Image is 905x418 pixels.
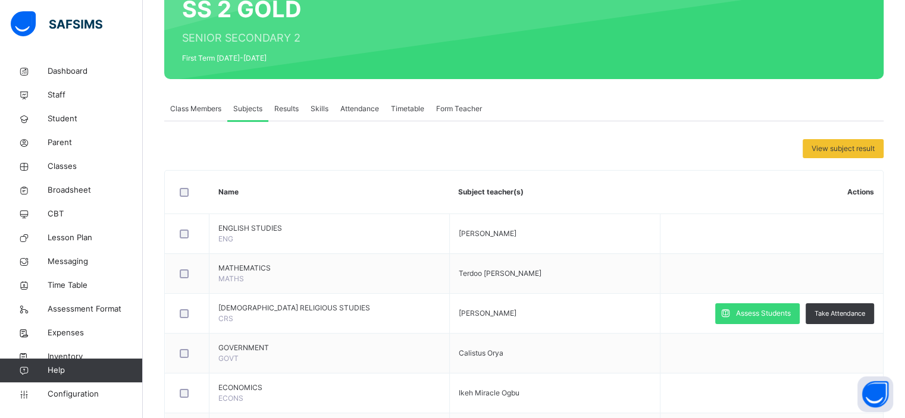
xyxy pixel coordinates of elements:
span: CRS [218,314,233,323]
span: Terdoo [PERSON_NAME] [459,269,541,278]
span: Assessment Format [48,303,143,315]
img: safsims [11,11,102,36]
span: ENG [218,234,233,243]
span: Expenses [48,327,143,339]
span: GOVT [218,354,239,363]
span: Messaging [48,256,143,268]
span: Results [274,103,299,114]
th: Actions [660,171,883,214]
span: ENGLISH STUDIES [218,223,440,234]
span: Form Teacher [436,103,482,114]
span: ECONOMICS [218,382,440,393]
span: Inventory [48,351,143,363]
th: Name [209,171,450,214]
span: Attendance [340,103,379,114]
span: Staff [48,89,143,101]
span: CBT [48,208,143,220]
span: Classes [48,161,143,172]
span: Configuration [48,388,142,400]
span: Subjects [233,103,262,114]
span: Help [48,364,142,376]
span: [DEMOGRAPHIC_DATA] RELIGIOUS STUDIES [218,303,440,313]
span: Class Members [170,103,221,114]
span: Lesson Plan [48,232,143,244]
span: ECONS [218,394,243,403]
span: Take Attendance [815,309,865,319]
span: Ikeh Miracle Ogbu [459,388,519,397]
span: MATHS [218,274,244,283]
span: Calistus Orya [459,348,503,357]
span: Assess Students [736,308,791,319]
span: Parent [48,137,143,149]
span: View subject result [812,143,875,154]
span: Timetable [391,103,424,114]
span: [PERSON_NAME] [459,309,516,318]
span: Student [48,113,143,125]
button: Open asap [857,376,893,412]
span: [PERSON_NAME] [459,229,516,238]
span: Time Table [48,279,143,291]
span: GOVERNMENT [218,342,440,353]
th: Subject teacher(s) [449,171,660,214]
span: MATHEMATICS [218,263,440,274]
span: Dashboard [48,65,143,77]
span: Skills [311,103,328,114]
span: Broadsheet [48,184,143,196]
